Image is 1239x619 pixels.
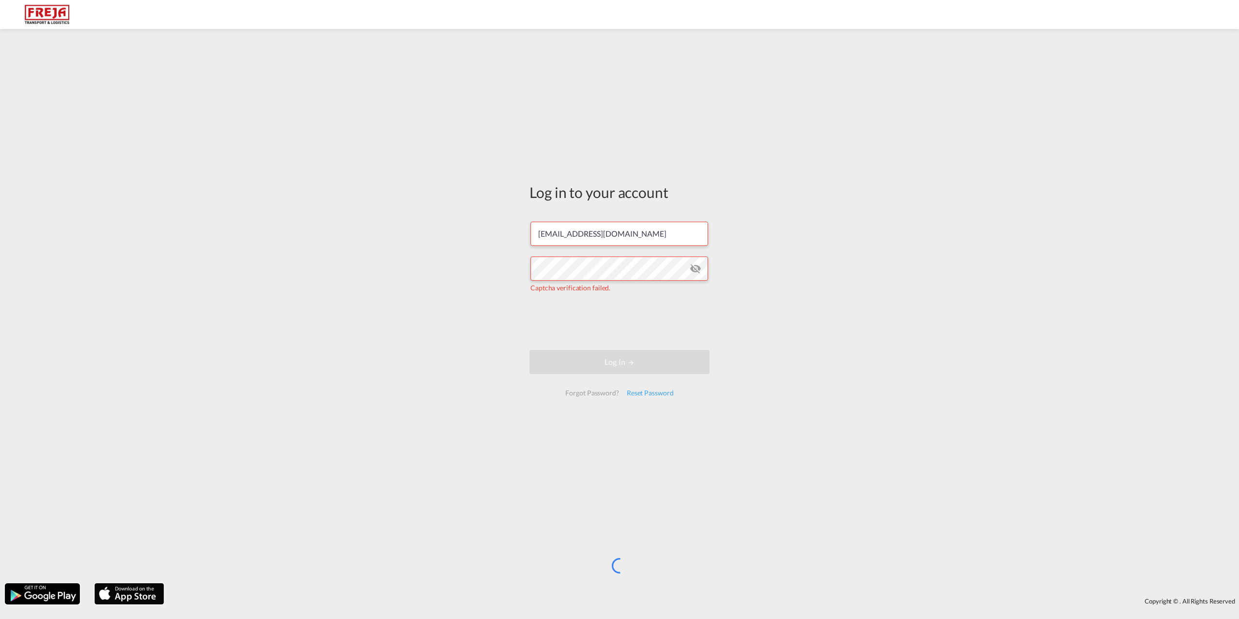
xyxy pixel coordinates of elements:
[169,593,1239,609] div: Copyright © . All Rights Reserved
[529,350,710,374] button: LOGIN
[561,384,622,402] div: Forgot Password?
[546,302,693,340] iframe: reCAPTCHA
[93,582,165,605] img: apple.png
[4,582,81,605] img: google.png
[623,384,678,402] div: Reset Password
[530,222,708,246] input: Enter email/phone number
[530,284,610,292] span: Captcha verification failed.
[690,263,701,274] md-icon: icon-eye-off
[529,182,710,202] div: Log in to your account
[15,4,80,26] img: 586607c025bf11f083711d99603023e7.png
